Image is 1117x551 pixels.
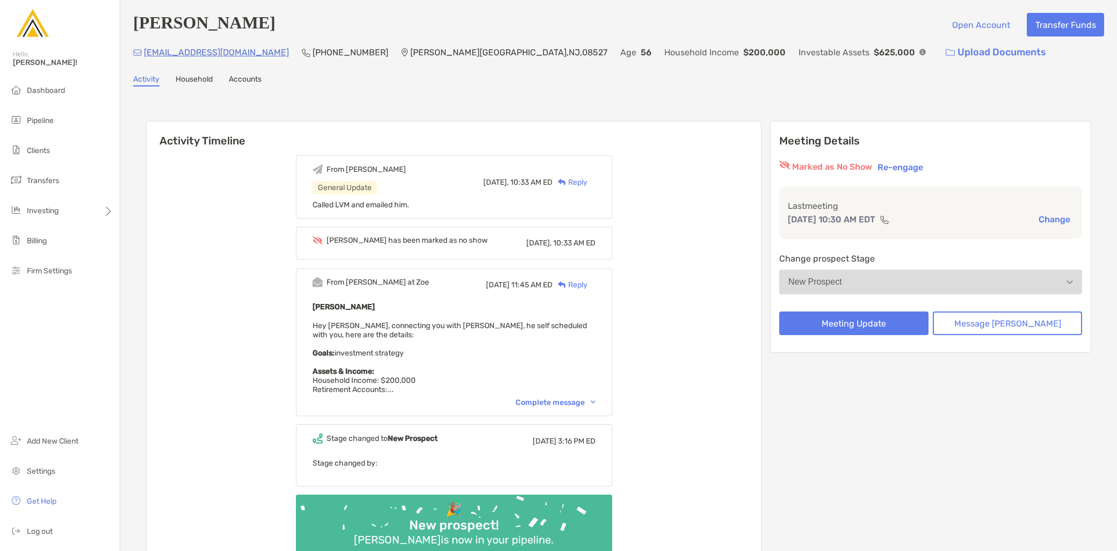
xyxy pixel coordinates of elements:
[483,178,509,187] span: [DATE],
[788,277,842,287] div: New Prospect
[313,302,375,311] b: [PERSON_NAME]
[944,13,1018,37] button: Open Account
[27,176,59,185] span: Transfers
[799,46,869,59] p: Investable Assets
[553,279,587,291] div: Reply
[176,75,213,86] a: Household
[327,434,438,443] div: Stage changed to
[405,518,503,533] div: New prospect!
[1027,13,1104,37] button: Transfer Funds
[10,494,23,507] img: get-help icon
[939,41,1053,64] a: Upload Documents
[13,4,52,43] img: Zoe Logo
[27,437,78,446] span: Add New Client
[779,270,1082,294] button: New Prospect
[779,134,1082,148] p: Meeting Details
[933,311,1082,335] button: Message [PERSON_NAME]
[13,58,113,67] span: [PERSON_NAME]!
[133,13,275,37] h4: [PERSON_NAME]
[10,464,23,477] img: settings icon
[313,349,335,358] strong: Goals:
[313,321,587,394] span: Hey [PERSON_NAME], connecting you with [PERSON_NAME], he self scheduled with you, here are the de...
[296,495,612,545] img: Confetti
[302,48,310,57] img: Phone Icon
[313,164,323,175] img: Event icon
[526,238,552,248] span: [DATE],
[313,200,409,209] span: Called LVM and emailed him.
[229,75,262,86] a: Accounts
[779,161,790,169] img: red eyr
[533,437,556,446] span: [DATE]
[313,277,323,287] img: Event icon
[10,83,23,96] img: dashboard icon
[558,179,566,186] img: Reply icon
[558,437,596,446] span: 3:16 PM ED
[516,398,596,407] div: Complete message
[664,46,739,59] p: Household Income
[553,177,587,188] div: Reply
[779,252,1082,265] p: Change prospect Stage
[27,527,53,536] span: Log out
[10,234,23,247] img: billing icon
[919,49,926,55] img: Info Icon
[27,146,50,155] span: Clients
[10,204,23,216] img: investing icon
[401,48,408,57] img: Location Icon
[133,75,159,86] a: Activity
[313,456,596,470] p: Stage changed by:
[10,113,23,126] img: pipeline icon
[144,46,289,59] p: [EMAIL_ADDRESS][DOMAIN_NAME]
[641,46,651,59] p: 56
[10,524,23,537] img: logout icon
[350,533,558,546] div: [PERSON_NAME] is now in your pipeline.
[313,46,388,59] p: [PHONE_NUMBER]
[27,116,54,125] span: Pipeline
[1067,280,1073,284] img: Open dropdown arrow
[313,367,374,376] strong: Assets & Income:
[553,238,596,248] span: 10:33 AM ED
[441,502,466,518] div: 🎉
[27,236,47,245] span: Billing
[779,311,929,335] button: Meeting Update
[510,178,553,187] span: 10:33 AM ED
[874,161,926,173] button: Re-engage
[133,49,142,56] img: Email Icon
[27,467,55,476] span: Settings
[591,401,596,404] img: Chevron icon
[327,236,488,245] div: [PERSON_NAME] has been marked as no show
[558,281,566,288] img: Reply icon
[946,49,955,56] img: button icon
[327,165,406,174] div: From [PERSON_NAME]
[10,173,23,186] img: transfers icon
[10,264,23,277] img: firm-settings icon
[313,236,323,244] img: Event icon
[743,46,786,59] p: $200,000
[27,206,59,215] span: Investing
[27,497,56,506] span: Get Help
[147,121,761,147] h6: Activity Timeline
[388,434,438,443] b: New Prospect
[874,46,915,59] p: $625,000
[410,46,607,59] p: [PERSON_NAME][GEOGRAPHIC_DATA] , NJ , 08527
[313,181,377,194] div: General Update
[27,86,65,95] span: Dashboard
[792,161,872,173] p: Marked as No Show
[880,215,889,224] img: communication type
[788,199,1074,213] p: Last meeting
[27,266,72,275] span: Firm Settings
[327,278,429,287] div: From [PERSON_NAME] at Zoe
[511,280,553,289] span: 11:45 AM ED
[620,46,636,59] p: Age
[313,433,323,444] img: Event icon
[1035,214,1074,225] button: Change
[788,213,875,226] p: [DATE] 10:30 AM EDT
[10,143,23,156] img: clients icon
[486,280,510,289] span: [DATE]
[10,434,23,447] img: add_new_client icon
